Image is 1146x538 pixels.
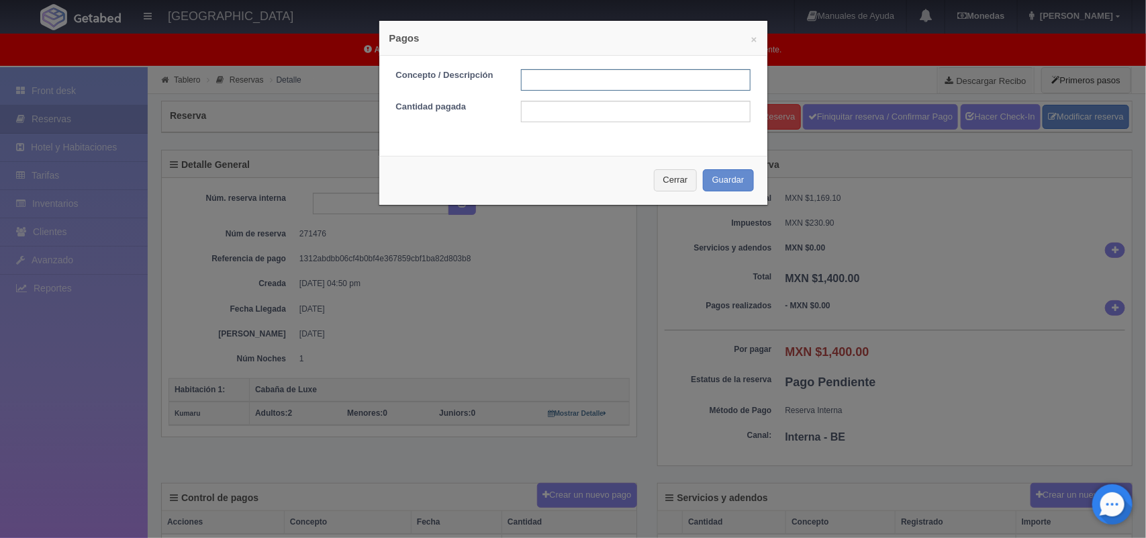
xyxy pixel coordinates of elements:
[389,31,757,45] h4: Pagos
[386,101,511,114] label: Cantidad pagada
[386,69,511,82] label: Concepto / Descripción
[654,169,698,191] button: Cerrar
[751,34,757,44] button: ×
[703,169,754,191] button: Guardar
